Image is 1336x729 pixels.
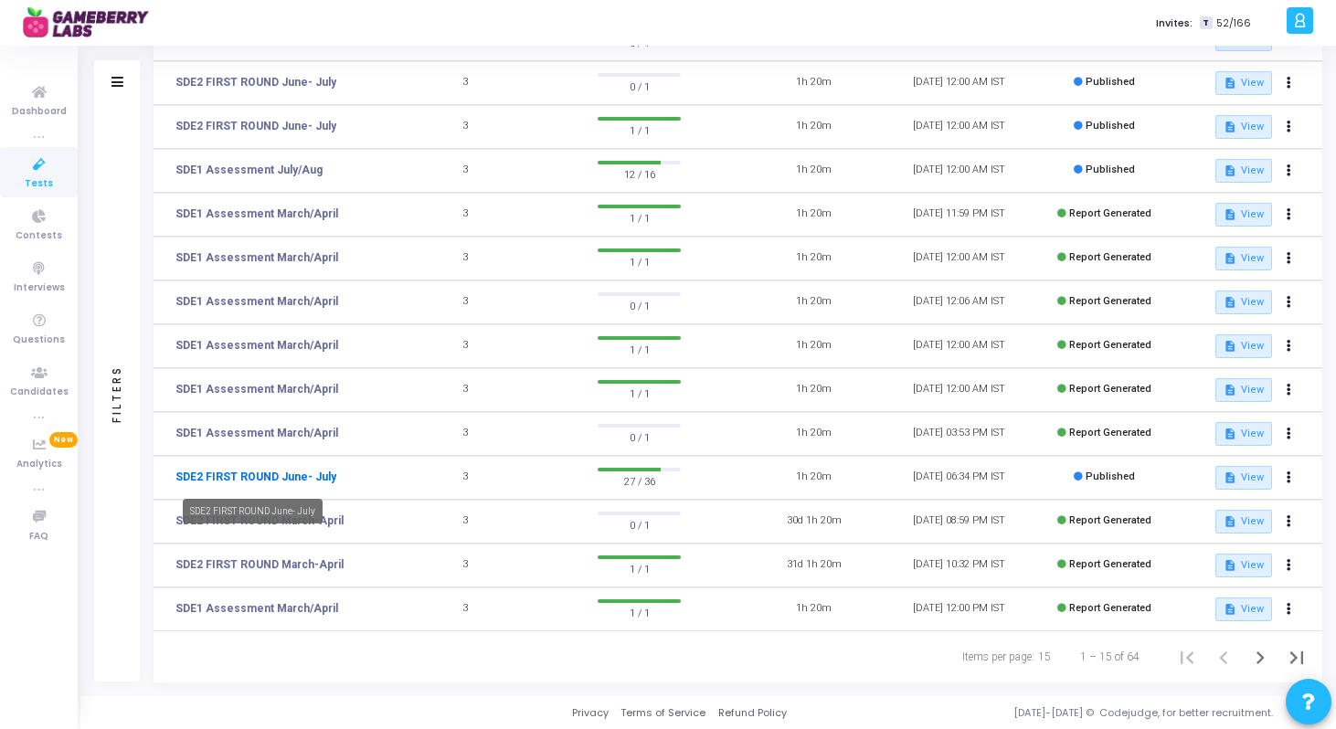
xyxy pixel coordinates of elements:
span: Report Generated [1069,383,1151,395]
a: SDE1 Assessment March/April [175,600,338,617]
td: [DATE] 08:59 PM IST [886,500,1032,544]
button: View [1215,378,1271,402]
span: Interviews [14,280,65,296]
td: 3 [392,237,537,280]
td: [DATE] 12:00 AM IST [886,149,1032,193]
span: Analytics [16,457,62,472]
span: Questions [13,333,65,348]
td: 1h 20m [741,587,886,631]
td: [DATE] 12:00 AM IST [886,324,1032,368]
span: FAQ [29,529,48,544]
span: 12 / 16 [598,164,681,183]
span: Dashboard [12,104,67,120]
mat-icon: description [1224,603,1236,616]
span: 1 / 1 [598,252,681,270]
button: Next page [1242,639,1278,675]
button: View [1215,71,1271,95]
mat-icon: description [1224,515,1236,528]
td: 3 [392,456,537,500]
button: View [1215,510,1271,534]
span: 1 / 1 [598,384,681,402]
td: [DATE] 06:34 PM IST [886,456,1032,500]
span: 0 / 1 [598,296,681,314]
span: 1 / 1 [598,121,681,139]
td: 3 [392,412,537,456]
span: 0 / 1 [598,515,681,534]
span: Report Generated [1069,207,1151,219]
td: 3 [392,280,537,324]
mat-icon: description [1224,208,1236,221]
a: Privacy [572,705,609,721]
button: Last page [1278,639,1315,675]
button: View [1215,554,1271,577]
a: Terms of Service [620,705,705,721]
td: 1h 20m [741,105,886,149]
span: 1 / 1 [598,208,681,227]
label: Invites: [1156,16,1193,31]
mat-icon: description [1224,559,1236,572]
td: 1h 20m [741,368,886,412]
mat-icon: description [1224,164,1236,177]
td: 31d 1h 20m [741,544,886,587]
td: [DATE] 10:32 PM IST [886,544,1032,587]
td: 3 [392,544,537,587]
span: 27 / 36 [598,471,681,490]
td: 3 [392,61,537,105]
mat-icon: description [1224,428,1236,440]
img: logo [23,5,160,41]
a: SDE1 Assessment March/April [175,425,338,441]
td: 3 [392,324,537,368]
td: [DATE] 11:59 PM IST [886,193,1032,237]
td: 1h 20m [741,324,886,368]
a: Refund Policy [718,705,787,721]
td: [DATE] 12:00 AM IST [886,237,1032,280]
button: View [1215,466,1271,490]
button: View [1215,291,1271,314]
span: 0 / 1 [598,428,681,446]
div: Items per page: [962,649,1034,665]
button: View [1215,597,1271,621]
td: 3 [392,105,537,149]
button: View [1215,159,1271,183]
span: Report Generated [1069,427,1151,438]
td: [DATE] 12:00 AM IST [886,368,1032,412]
td: [DATE] 12:00 AM IST [886,61,1032,105]
span: Published [1086,470,1135,482]
span: Published [1086,120,1135,132]
mat-icon: description [1224,252,1236,265]
span: 52/166 [1216,16,1251,31]
td: 1h 20m [741,237,886,280]
mat-icon: description [1224,77,1236,90]
td: 3 [392,587,537,631]
span: Report Generated [1069,514,1151,526]
a: SDE2 FIRST ROUND June- July [175,74,336,90]
td: 1h 20m [741,456,886,500]
a: SDE1 Assessment March/April [175,381,338,397]
td: [DATE] 12:00 AM IST [886,105,1032,149]
td: 3 [392,193,537,237]
span: Report Generated [1069,251,1151,263]
button: View [1215,422,1271,446]
button: View [1215,115,1271,139]
td: 3 [392,368,537,412]
span: Report Generated [1069,295,1151,307]
span: 0 / 1 [598,77,681,95]
a: SDE1 Assessment March/April [175,249,338,266]
mat-icon: description [1224,471,1236,484]
div: SDE2 FIRST ROUND June- July [183,499,323,523]
div: [DATE]-[DATE] © Codejudge, for better recruitment. [787,705,1313,721]
mat-icon: description [1224,121,1236,133]
td: 1h 20m [741,61,886,105]
button: View [1215,203,1271,227]
a: SDE1 Assessment March/April [175,337,338,354]
a: SDE1 Assessment March/April [175,206,338,222]
td: [DATE] 03:53 PM IST [886,412,1032,456]
td: [DATE] 12:06 AM IST [886,280,1032,324]
span: T [1200,16,1212,30]
div: Filters [109,292,125,493]
a: SDE1 Assessment July/Aug [175,162,323,178]
mat-icon: description [1224,296,1236,309]
span: New [49,432,78,448]
td: 30d 1h 20m [741,500,886,544]
span: Report Generated [1069,558,1151,570]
